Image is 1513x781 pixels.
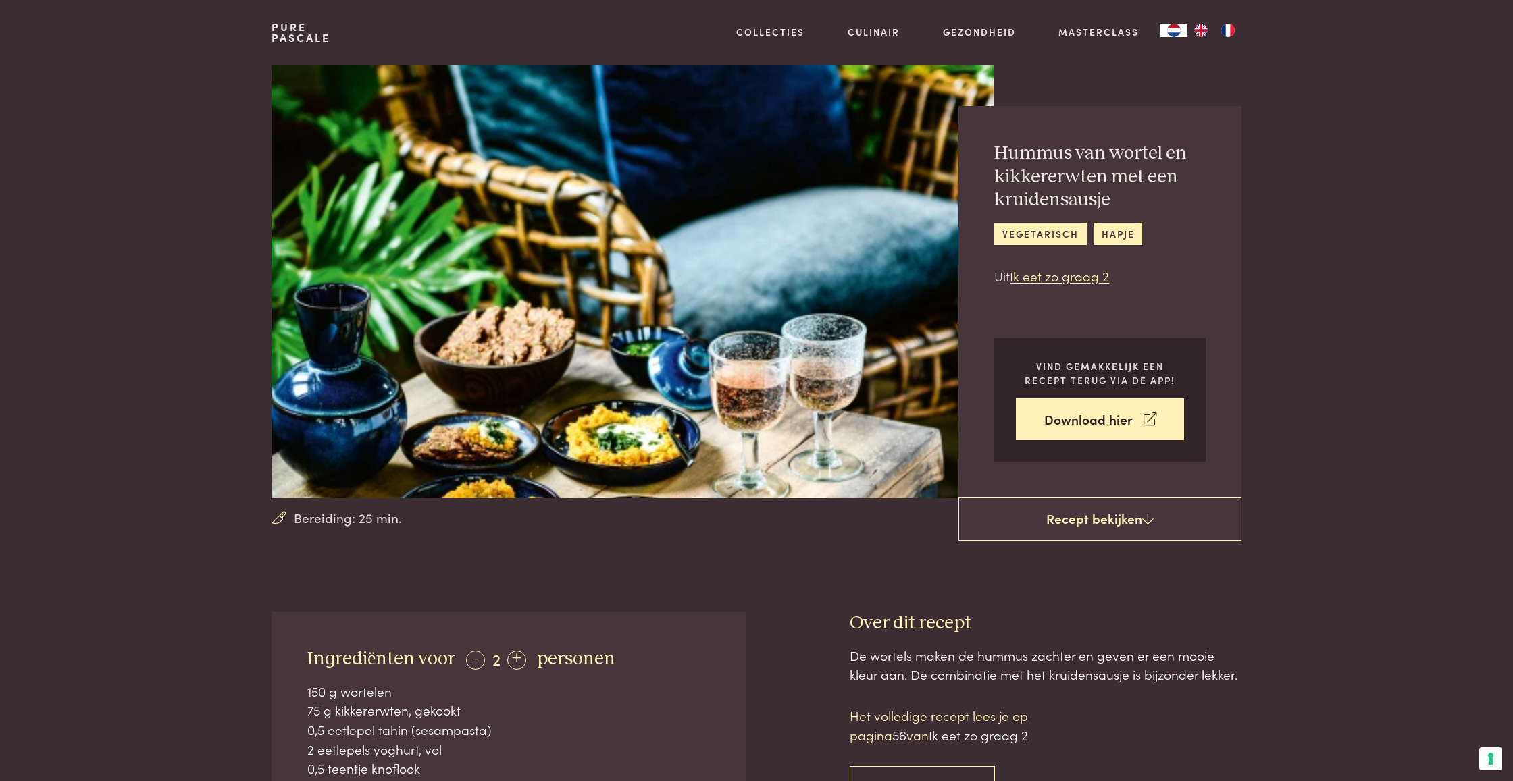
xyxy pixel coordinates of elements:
div: 150 g wortelen [307,682,710,701]
p: Vind gemakkelijk een recept terug via de app! [1016,359,1184,387]
a: Culinair [848,25,900,39]
div: + [507,651,526,670]
a: FR [1214,24,1241,37]
span: Ingrediënten voor [307,649,455,668]
a: Collecties [736,25,804,39]
span: Ik eet zo graag 2 [929,726,1028,744]
a: Recept bekijken [958,497,1241,541]
span: personen [537,649,615,668]
a: Ik eet zo graag 2 [1010,267,1109,285]
span: 56 [892,726,906,744]
p: Uit [994,267,1206,286]
a: Masterclass [1058,25,1139,39]
div: Language [1160,24,1187,37]
div: 75 g kikkererwten, gekookt [307,701,710,720]
ul: Language list [1187,24,1241,37]
a: EN [1187,24,1214,37]
aside: Language selected: Nederlands [1160,24,1241,37]
div: 0,5 teentje knoflook [307,759,710,778]
a: hapje [1094,223,1142,245]
div: 2 eetlepels yoghurt, vol [307,740,710,759]
div: De wortels maken de hummus zachter en geven er een mooie kleur aan. De combinatie met het kruiden... [850,646,1241,684]
a: Gezondheid [943,25,1016,39]
button: Uw voorkeuren voor toestemming voor trackingtechnologieën [1479,747,1502,770]
span: Bereiding: 25 min. [294,508,402,528]
span: 2 [492,647,501,670]
h2: Hummus van wortel en kikkererwten met een kruidensausje [994,142,1206,212]
h3: Over dit recept [850,612,1241,635]
a: Download hier [1016,398,1184,441]
div: - [466,651,485,670]
img: Hummus van wortel en kikkererwten met een kruidensausje [272,65,994,498]
div: 0,5 eetlepel tahin (sesampasta) [307,720,710,740]
p: Het volledige recept lees je op pagina van [850,706,1079,745]
a: vegetarisch [994,223,1086,245]
a: PurePascale [272,22,330,43]
a: NL [1160,24,1187,37]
